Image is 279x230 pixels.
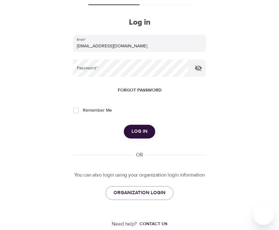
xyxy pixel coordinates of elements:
[124,125,155,138] button: Log in
[73,171,206,179] p: You can also login using your organization login information
[112,220,137,228] p: Need help?
[115,84,164,96] button: Forgot password
[133,151,146,159] div: OR
[132,127,147,136] span: Log in
[73,18,206,27] h2: Log in
[118,86,162,94] span: Forgot password
[139,221,167,227] div: Contact us
[253,204,274,225] iframe: Button to launch messaging window
[83,107,112,114] span: Remember Me
[137,221,167,227] a: Contact us
[114,189,165,197] span: ORGANIZATION LOGIN
[106,186,173,200] a: ORGANIZATION LOGIN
